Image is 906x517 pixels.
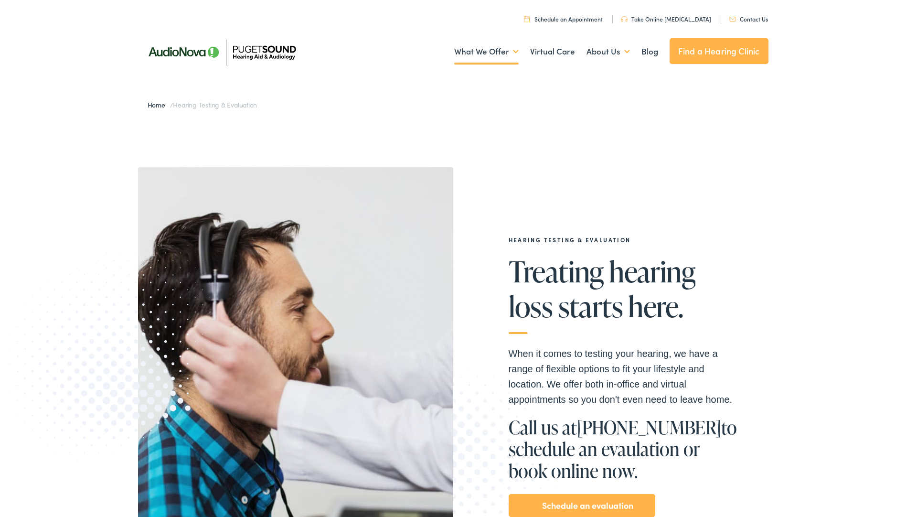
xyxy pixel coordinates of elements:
h1: Call us at to schedule an evaulation or book online now. [509,417,738,482]
a: Contact Us [729,15,768,23]
a: Virtual Care [530,34,575,69]
span: Treating [509,256,604,287]
span: loss [509,291,553,322]
a: Schedule an Appointment [524,15,603,23]
a: [PHONE_NUMBER] [577,415,721,440]
span: hearing [609,256,695,287]
span: / [148,100,257,109]
h2: Hearing Testing & Evaluation [509,237,738,243]
span: Hearing Testing & Evaluation [173,100,257,109]
a: Blog [641,34,658,69]
a: About Us [586,34,630,69]
img: utility icon [524,16,530,22]
a: What We Offer [454,34,519,69]
img: utility icon [621,16,628,22]
a: Find a Hearing Clinic [670,38,768,64]
span: starts [558,291,623,322]
a: Take Online [MEDICAL_DATA] [621,15,711,23]
img: utility icon [729,17,736,22]
a: Schedule an evaluation [542,498,633,513]
a: Home [148,100,170,109]
span: here. [628,291,683,322]
p: When it comes to testing your hearing, we have a range of flexible options to fit your lifestyle ... [509,346,738,407]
